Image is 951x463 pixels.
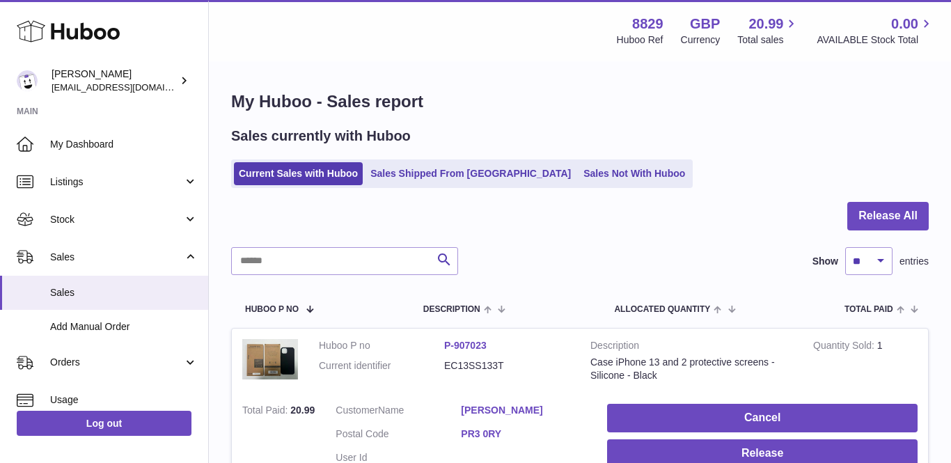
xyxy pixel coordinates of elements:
[17,411,191,436] a: Log out
[50,393,198,407] span: Usage
[242,405,290,419] strong: Total Paid
[319,339,444,352] dt: Huboo P no
[817,33,934,47] span: AVAILABLE Stock Total
[17,70,38,91] img: commandes@kpmatech.com
[748,15,783,33] span: 20.99
[234,162,363,185] a: Current Sales with Huboo
[50,356,183,369] span: Orders
[336,405,378,416] span: Customer
[423,305,480,314] span: Description
[50,320,198,333] span: Add Manual Order
[813,340,877,354] strong: Quantity Sold
[319,359,444,372] dt: Current identifier
[844,305,893,314] span: Total paid
[461,404,586,417] a: [PERSON_NAME]
[52,68,177,94] div: [PERSON_NAME]
[899,255,929,268] span: entries
[737,33,799,47] span: Total sales
[242,339,298,379] img: 88291701543385.png
[50,251,183,264] span: Sales
[891,15,918,33] span: 0.00
[336,404,461,421] dt: Name
[444,359,569,372] dd: EC13SS133T
[245,305,299,314] span: Huboo P no
[336,427,461,444] dt: Postal Code
[461,427,586,441] a: PR3 0RY
[50,213,183,226] span: Stock
[632,15,663,33] strong: 8829
[737,15,799,47] a: 20.99 Total sales
[590,356,792,382] div: Case iPhone 13 and 2 protective screens - Silicone - Black
[812,255,838,268] label: Show
[681,33,721,47] div: Currency
[690,15,720,33] strong: GBP
[231,127,411,146] h2: Sales currently with Huboo
[847,202,929,230] button: Release All
[52,81,205,93] span: [EMAIL_ADDRESS][DOMAIN_NAME]
[231,91,929,113] h1: My Huboo - Sales report
[50,286,198,299] span: Sales
[50,138,198,151] span: My Dashboard
[614,305,710,314] span: ALLOCATED Quantity
[444,340,487,351] a: P-907023
[579,162,690,185] a: Sales Not With Huboo
[607,404,918,432] button: Cancel
[366,162,576,185] a: Sales Shipped From [GEOGRAPHIC_DATA]
[50,175,183,189] span: Listings
[803,329,928,393] td: 1
[817,15,934,47] a: 0.00 AVAILABLE Stock Total
[290,405,315,416] span: 20.99
[590,339,792,356] strong: Description
[617,33,663,47] div: Huboo Ref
